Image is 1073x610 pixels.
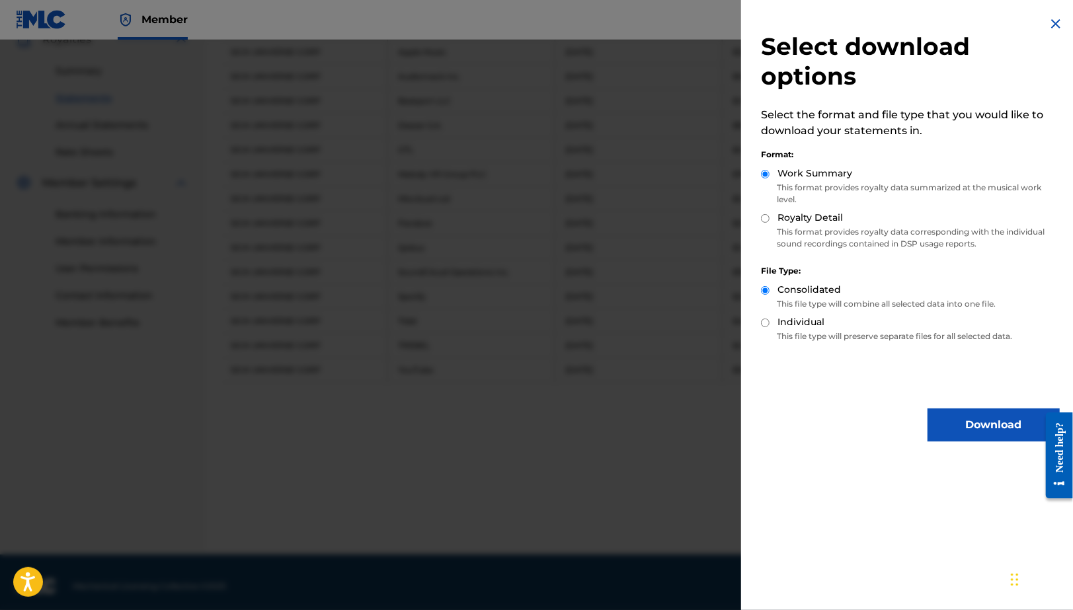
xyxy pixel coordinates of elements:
iframe: Resource Center [1036,402,1073,509]
p: This file type will preserve separate files for all selected data. [761,330,1060,342]
p: This format provides royalty data summarized at the musical work level. [761,182,1060,206]
div: Drag [1011,560,1019,599]
div: Format: [761,149,1060,161]
label: Work Summary [777,167,852,180]
label: Individual [777,315,824,329]
iframe: Chat Widget [1007,547,1073,610]
button: Download [928,408,1060,441]
img: Top Rightsholder [118,12,134,28]
h2: Select download options [761,32,1060,91]
label: Royalty Detail [777,211,843,225]
span: Member [141,12,188,27]
div: File Type: [761,265,1060,277]
img: MLC Logo [16,10,67,29]
p: This format provides royalty data corresponding with the individual sound recordings contained in... [761,226,1060,250]
label: Consolidated [777,283,841,297]
p: Select the format and file type that you would like to download your statements in. [761,107,1060,139]
p: This file type will combine all selected data into one file. [761,298,1060,310]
